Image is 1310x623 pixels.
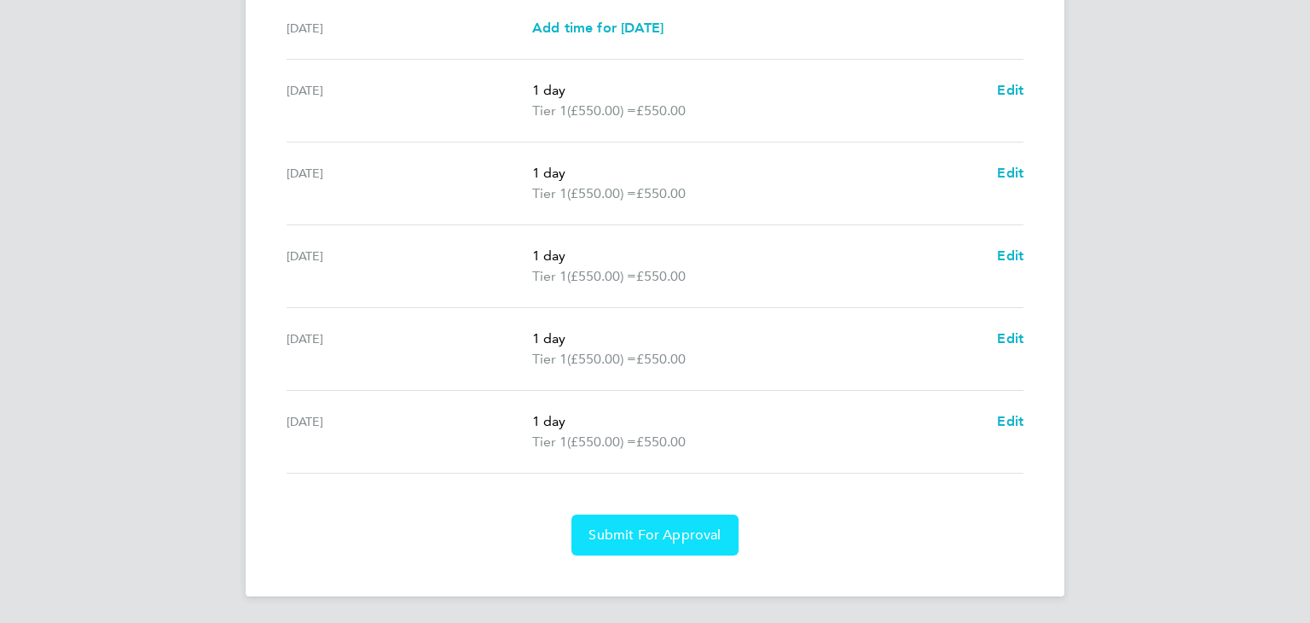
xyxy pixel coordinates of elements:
[532,411,983,432] p: 1 day
[636,185,686,201] span: £550.00
[588,527,721,544] span: Submit For Approval
[532,329,983,349] p: 1 day
[532,432,567,452] span: Tier 1
[571,515,738,556] button: Submit For Approval
[567,102,636,119] span: (£550.00) =
[287,163,532,204] div: [DATE]
[997,330,1023,346] span: Edit
[287,329,532,370] div: [DATE]
[532,266,567,287] span: Tier 1
[532,246,983,266] p: 1 day
[997,82,1023,98] span: Edit
[997,163,1023,183] a: Edit
[532,163,983,183] p: 1 day
[287,246,532,287] div: [DATE]
[997,165,1023,181] span: Edit
[636,434,686,450] span: £550.00
[532,183,567,204] span: Tier 1
[997,413,1023,429] span: Edit
[567,351,636,367] span: (£550.00) =
[997,411,1023,432] a: Edit
[636,351,686,367] span: £550.00
[636,268,686,284] span: £550.00
[532,20,664,36] span: Add time for [DATE]
[567,268,636,284] span: (£550.00) =
[287,80,532,121] div: [DATE]
[997,247,1023,264] span: Edit
[636,102,686,119] span: £550.00
[532,349,567,370] span: Tier 1
[287,18,532,38] div: [DATE]
[532,80,983,101] p: 1 day
[997,80,1023,101] a: Edit
[997,246,1023,266] a: Edit
[997,329,1023,349] a: Edit
[532,18,664,38] a: Add time for [DATE]
[287,411,532,452] div: [DATE]
[567,434,636,450] span: (£550.00) =
[567,185,636,201] span: (£550.00) =
[532,101,567,121] span: Tier 1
